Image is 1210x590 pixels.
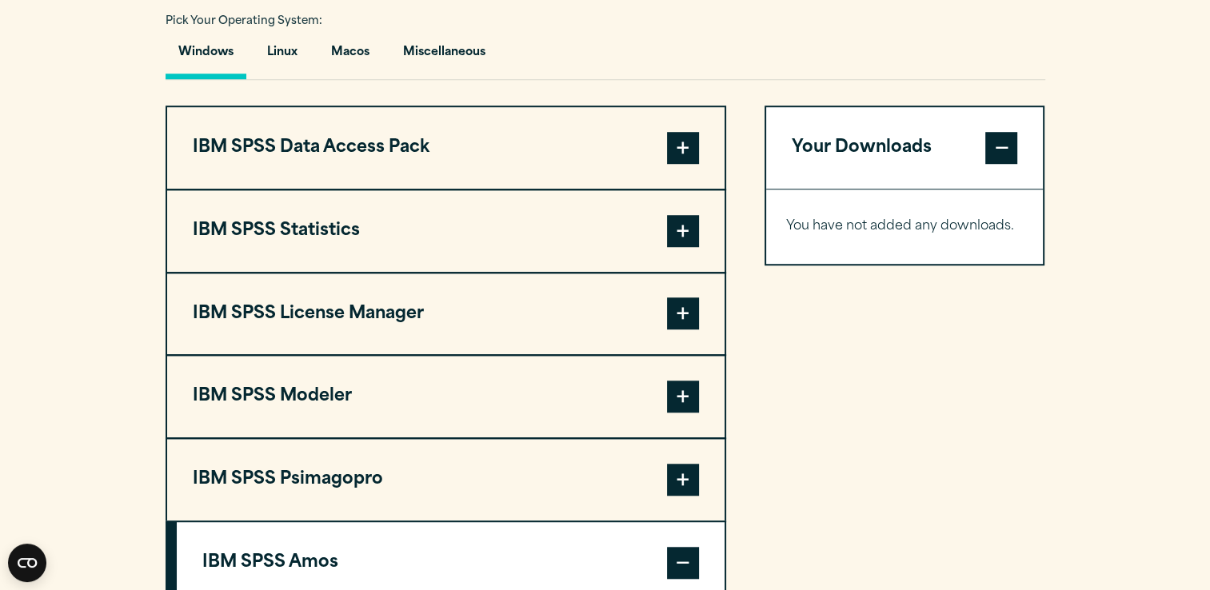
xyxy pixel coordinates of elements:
button: IBM SPSS Psimagopro [167,439,725,520]
button: Miscellaneous [390,34,498,79]
button: Your Downloads [766,107,1044,189]
button: Linux [254,34,310,79]
div: Your Downloads [766,189,1044,264]
p: You have not added any downloads. [786,215,1024,238]
button: IBM SPSS Data Access Pack [167,107,725,189]
button: IBM SPSS Statistics [167,190,725,272]
button: Windows [166,34,246,79]
button: IBM SPSS Modeler [167,356,725,437]
button: IBM SPSS License Manager [167,273,725,355]
span: Pick Your Operating System: [166,16,322,26]
button: Open CMP widget [8,544,46,582]
button: Macos [318,34,382,79]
